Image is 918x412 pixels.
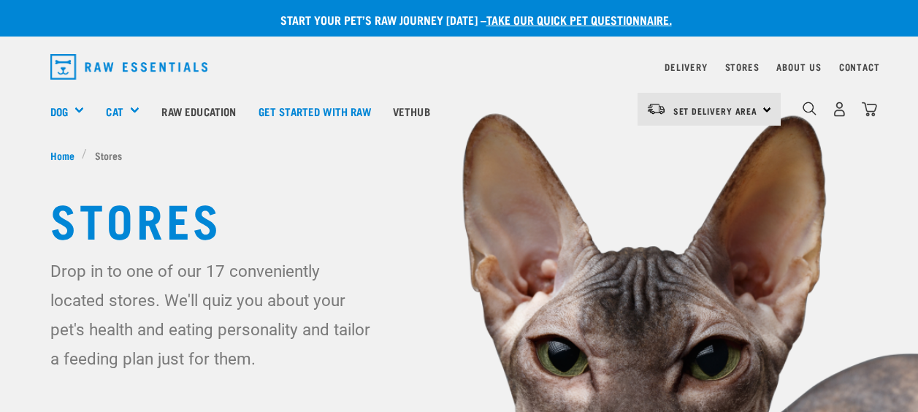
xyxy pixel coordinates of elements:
a: Stores [725,64,760,69]
a: take our quick pet questionnaire. [486,16,672,23]
nav: dropdown navigation [39,48,880,85]
img: Raw Essentials Logo [50,54,208,80]
a: Delivery [665,64,707,69]
a: Contact [839,64,880,69]
h1: Stores [50,192,868,245]
span: Home [50,148,74,163]
nav: breadcrumbs [50,148,868,163]
a: Raw Education [150,82,247,140]
a: Cat [106,103,123,120]
p: Drop in to one of our 17 conveniently located stores. We'll quiz you about your pet's health and ... [50,256,378,373]
img: home-icon@2x.png [862,102,877,117]
a: About Us [776,64,821,69]
img: home-icon-1@2x.png [803,102,816,115]
a: Vethub [382,82,441,140]
a: Get started with Raw [248,82,382,140]
img: user.png [832,102,847,117]
a: Home [50,148,83,163]
span: Set Delivery Area [673,108,758,113]
img: van-moving.png [646,102,666,115]
a: Dog [50,103,68,120]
